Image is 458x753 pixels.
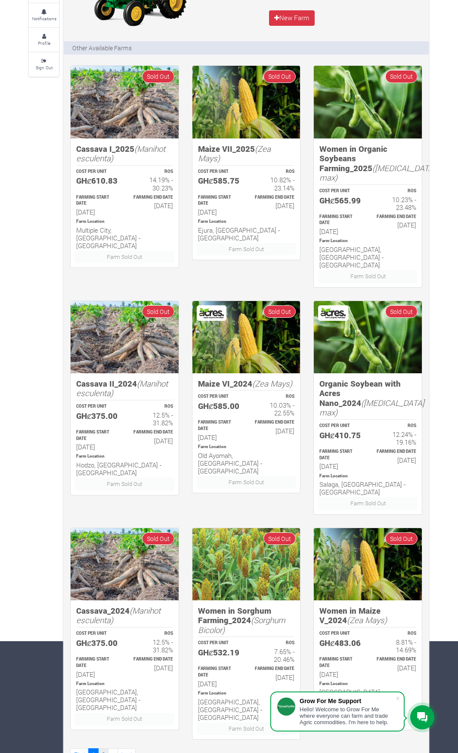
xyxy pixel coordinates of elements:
[254,640,294,646] p: ROS
[319,238,416,244] p: Location of Farm
[319,246,416,269] h6: [GEOGRAPHIC_DATA], [GEOGRAPHIC_DATA] - [GEOGRAPHIC_DATA]
[76,630,117,637] p: COST PER UNIT
[36,65,53,71] small: Sign Out
[254,648,294,663] h6: 7.65% - 20.46%
[319,462,360,470] h6: [DATE]
[76,670,117,678] h6: [DATE]
[198,615,285,635] i: (Sorghum Bicolor)
[254,401,294,417] h6: 10.03% - 22.55%
[319,227,360,235] h6: [DATE]
[132,656,173,663] p: Estimated Farming End Date
[71,528,179,600] img: growforme image
[198,143,271,164] i: (Zea Mays)
[254,194,294,201] p: Estimated Farming End Date
[319,188,360,194] p: COST PER UNIT
[254,393,294,400] p: ROS
[198,680,238,688] h6: [DATE]
[198,444,295,450] p: Location of Farm
[142,70,174,83] span: Sold Out
[76,681,173,687] p: Location of Farm
[376,630,416,637] p: ROS
[254,673,294,681] h6: [DATE]
[76,144,173,163] h5: Cassava I_2025
[263,532,296,545] span: Sold Out
[71,66,179,138] img: growforme image
[192,301,300,373] img: growforme image
[192,66,300,138] img: growforme image
[347,615,387,625] i: (Zea Mays)
[319,688,416,711] h6: [GEOGRAPHIC_DATA], [GEOGRAPHIC_DATA] - [GEOGRAPHIC_DATA]
[319,196,360,206] h5: GHȼ565.99
[132,169,173,175] p: ROS
[76,176,117,186] h5: GHȼ610.83
[376,196,416,211] h6: 10.23% - 23.48%
[319,681,416,687] p: Location of Farm
[198,379,295,389] h5: Maize VI_2024
[254,666,294,672] p: Estimated Farming End Date
[76,208,117,216] h6: [DATE]
[376,638,416,654] h6: 8.81% - 14.69%
[76,218,173,225] p: Location of Farm
[319,144,416,183] h5: Women in Organic Soybeans Farming_2025
[76,403,117,410] p: COST PER UNIT
[198,433,238,441] h6: [DATE]
[76,169,117,175] p: COST PER UNIT
[198,208,238,216] h6: [DATE]
[132,403,173,410] p: ROS
[76,226,173,249] h6: Multiple City, [GEOGRAPHIC_DATA] - [GEOGRAPHIC_DATA]
[198,666,238,679] p: Estimated Farming Start Date
[76,461,173,476] h6: Hodzo, [GEOGRAPHIC_DATA] - [GEOGRAPHIC_DATA]
[198,226,295,242] h6: Ejura, [GEOGRAPHIC_DATA] - [GEOGRAPHIC_DATA]
[254,176,294,191] h6: 10.82% - 23.14%
[376,188,416,194] p: ROS
[319,397,424,418] i: ([MEDICAL_DATA] max)
[198,690,295,697] p: Location of Farm
[198,393,238,400] p: COST PER UNIT
[198,698,295,721] h6: [GEOGRAPHIC_DATA], [GEOGRAPHIC_DATA] - [GEOGRAPHIC_DATA]
[254,169,294,175] p: ROS
[385,305,418,318] span: Sold Out
[198,218,295,225] p: Location of Farm
[376,456,416,464] h6: [DATE]
[319,449,360,461] p: Estimated Farming Start Date
[198,452,295,475] h6: Old Ayomah, [GEOGRAPHIC_DATA] - [GEOGRAPHIC_DATA]
[319,473,416,479] p: Location of Farm
[132,437,173,445] h6: [DATE]
[132,202,173,209] h6: [DATE]
[263,70,296,83] span: Sold Out
[76,688,173,711] h6: [GEOGRAPHIC_DATA], [GEOGRAPHIC_DATA] - [GEOGRAPHIC_DATA]
[198,144,295,163] h5: Maize VII_2025
[76,194,117,207] p: Estimated Farming Start Date
[32,15,56,22] small: Notifications
[319,480,416,496] h6: Salaga, [GEOGRAPHIC_DATA] - [GEOGRAPHIC_DATA]
[132,176,173,191] h6: 14.19% - 30.23%
[269,10,315,26] a: New Farm
[29,3,59,27] a: Notifications
[198,194,238,207] p: Estimated Farming Start Date
[319,656,360,669] p: Estimated Farming Start Date
[198,401,238,411] h5: GHȼ585.00
[76,411,117,421] h5: GHȼ375.00
[29,52,59,76] a: Sign Out
[132,664,173,672] h6: [DATE]
[376,449,416,455] p: Estimated Farming End Date
[319,630,360,637] p: COST PER UNIT
[385,70,418,83] span: Sold Out
[198,169,238,175] p: COST PER UNIT
[254,419,294,426] p: Estimated Farming End Date
[132,194,173,201] p: Estimated Farming End Date
[198,648,238,658] h5: GHȼ532.19
[319,638,360,648] h5: GHȼ483.06
[132,638,173,654] h6: 12.5% - 31.82%
[319,670,360,678] h6: [DATE]
[319,163,436,183] i: ([MEDICAL_DATA] max)
[319,214,360,227] p: Estimated Farming Start Date
[300,706,395,725] div: Hello! Welcome to Grow For Me where everyone can farm and trade Agric commodities. I'm here to help.
[142,532,174,545] span: Sold Out
[76,638,117,648] h5: GHȼ375.00
[319,307,347,320] img: Acres Nano
[76,453,173,460] p: Location of Farm
[198,176,238,186] h5: GHȼ585.75
[38,40,50,46] small: Profile
[300,698,395,704] div: Grow For Me Support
